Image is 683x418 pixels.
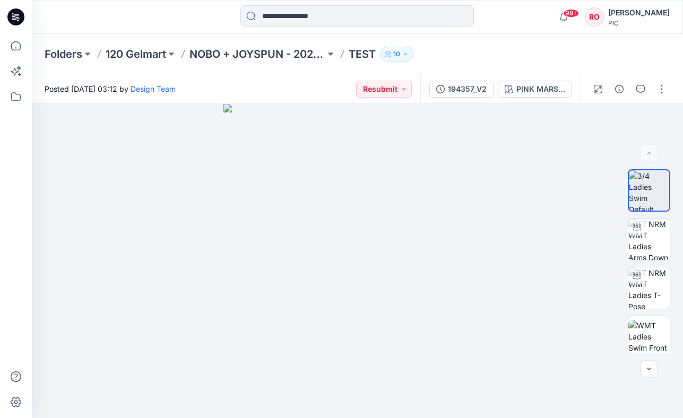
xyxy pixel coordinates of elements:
img: 3/4 Ladies Swim Default [629,170,669,211]
div: PIC [608,19,670,27]
button: PINK MARSHMALLOW [498,81,572,98]
a: 120 Gelmart [106,47,166,62]
div: 194357_V2 [448,83,487,95]
a: NOBO + JOYSPUN - 20250912_120_GC [189,47,325,62]
button: 10 [380,47,413,62]
div: PINK MARSHMALLOW [516,83,565,95]
img: TT NRM WMT Ladies Arms Down [628,219,670,260]
p: 10 [393,48,400,60]
div: [PERSON_NAME] [608,6,670,19]
a: Folders [45,47,82,62]
div: RO [585,7,604,27]
a: Design Team [131,84,176,93]
button: Details [611,81,628,98]
img: WMT Ladies Swim Front [628,320,670,353]
span: 99+ [563,9,579,18]
span: Posted [DATE] 03:12 by [45,83,176,94]
img: eyJhbGciOiJIUzI1NiIsImtpZCI6IjAiLCJzbHQiOiJzZXMiLCJ0eXAiOiJKV1QifQ.eyJkYXRhIjp7InR5cGUiOiJzdG9yYW... [223,104,491,418]
button: 194357_V2 [429,81,494,98]
img: TT NRM WMT Ladies T-Pose [628,267,670,309]
p: TEST [349,47,376,62]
